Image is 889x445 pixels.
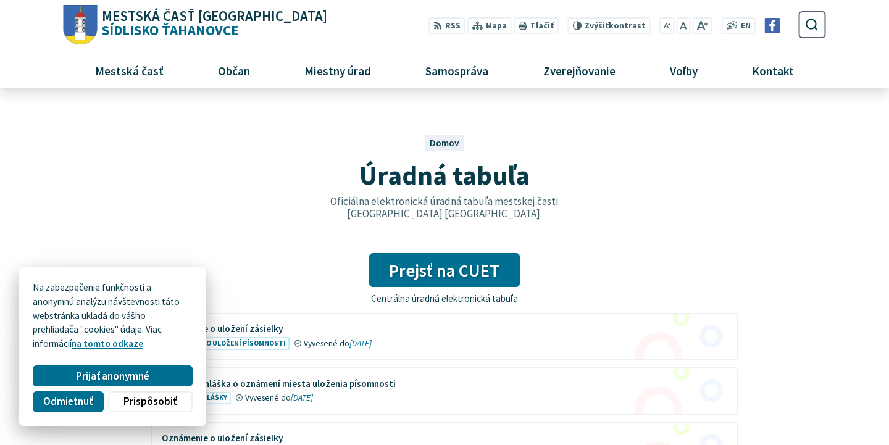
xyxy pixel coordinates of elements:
span: EN [741,20,751,33]
a: Samospráva [403,54,511,87]
button: Odmietnuť [33,391,103,412]
span: Prispôsobiť [123,395,177,408]
img: Prejsť na Facebook stránku [765,18,780,33]
a: Logo Sídlisko Ťahanovce, prejsť na domovskú stránku. [63,5,327,45]
a: Kontakt [729,54,816,87]
a: Domov [430,137,459,149]
span: Samospráva [421,54,493,87]
button: Prijať anonymné [33,365,192,386]
button: Zväčšiť veľkosť písma [693,17,712,34]
span: Kontakt [747,54,798,87]
button: Tlačiť [514,17,558,34]
a: Zverejňovanie [520,54,638,87]
a: Oznámenie o uložení zásielky Oznámenia o uložení písomnosti Vyvesené do[DATE] [152,314,737,359]
a: EN [737,20,754,33]
span: Zverejňovanie [538,54,620,87]
a: Mapa [467,17,511,34]
span: Voľby [665,54,702,87]
p: Oficiálna elektronická úradná tabuľa mestskej časti [GEOGRAPHIC_DATA] [GEOGRAPHIC_DATA]. [304,195,585,220]
span: RSS [445,20,461,33]
a: Verejná vyhláška o oznámení miesta uloženia písomnosti Verejné vyhlášky Vyvesené do[DATE] [152,368,737,414]
span: Sídlisko Ťahanovce [97,9,327,38]
span: Prijať anonymné [76,370,149,383]
span: Tlačiť [530,21,554,31]
span: Miestny úrad [300,54,376,87]
a: Občan [196,54,273,87]
span: Odmietnuť [43,395,93,408]
button: Nastaviť pôvodnú veľkosť písma [677,17,690,34]
img: Prejsť na domovskú stránku [63,5,97,45]
a: Prejsť na CUET [369,253,520,287]
a: na tomto odkaze [72,338,143,349]
a: Miestny úrad [282,54,394,87]
button: Prispôsobiť [108,391,192,412]
span: Zvýšiť [585,20,609,31]
p: Centrálna úradná elektronická tabuľa [236,292,653,306]
button: Zmenšiť veľkosť písma [659,17,674,34]
a: RSS [428,17,465,34]
span: Mestská časť [GEOGRAPHIC_DATA] [102,9,327,23]
span: Občan [214,54,255,87]
a: Voľby [647,54,720,87]
a: Mestská časť [73,54,186,87]
p: Na zabezpečenie funkčnosti a anonymnú analýzu návštevnosti táto webstránka ukladá do vášho prehli... [33,281,192,351]
span: Mapa [486,20,507,33]
span: Úradná tabuľa [359,158,530,192]
span: kontrast [585,21,646,31]
span: Mestská časť [91,54,169,87]
button: Zvýšiťkontrast [568,17,650,34]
